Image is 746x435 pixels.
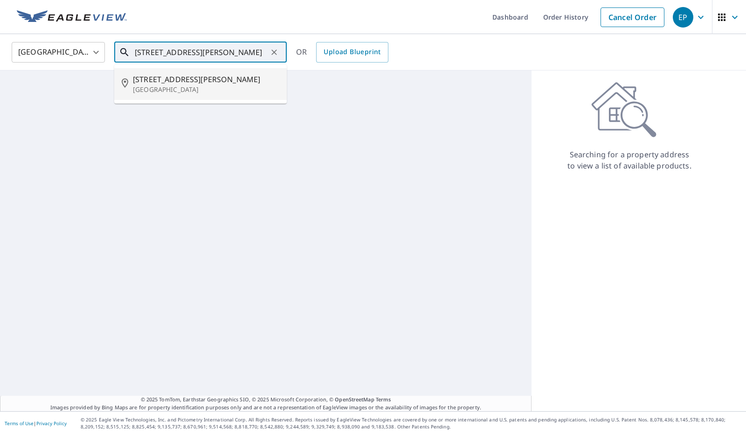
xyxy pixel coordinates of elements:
span: [STREET_ADDRESS][PERSON_NAME] [133,74,279,85]
a: Terms [376,396,391,403]
p: [GEOGRAPHIC_DATA] [133,85,279,94]
a: Cancel Order [601,7,664,27]
a: Terms of Use [5,420,34,427]
input: Search by address or latitude-longitude [135,39,268,65]
a: Privacy Policy [36,420,67,427]
a: OpenStreetMap [335,396,374,403]
div: EP [673,7,693,28]
a: Upload Blueprint [316,42,388,63]
div: OR [296,42,388,63]
p: | [5,421,67,426]
span: Upload Blueprint [324,46,380,58]
p: Searching for a property address to view a list of available products. [567,149,692,171]
img: EV Logo [17,10,127,24]
button: Clear [268,46,281,59]
div: [GEOGRAPHIC_DATA] [12,39,105,65]
p: © 2025 Eagle View Technologies, Inc. and Pictometry International Corp. All Rights Reserved. Repo... [81,416,741,430]
span: © 2025 TomTom, Earthstar Geographics SIO, © 2025 Microsoft Corporation, © [141,396,391,404]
